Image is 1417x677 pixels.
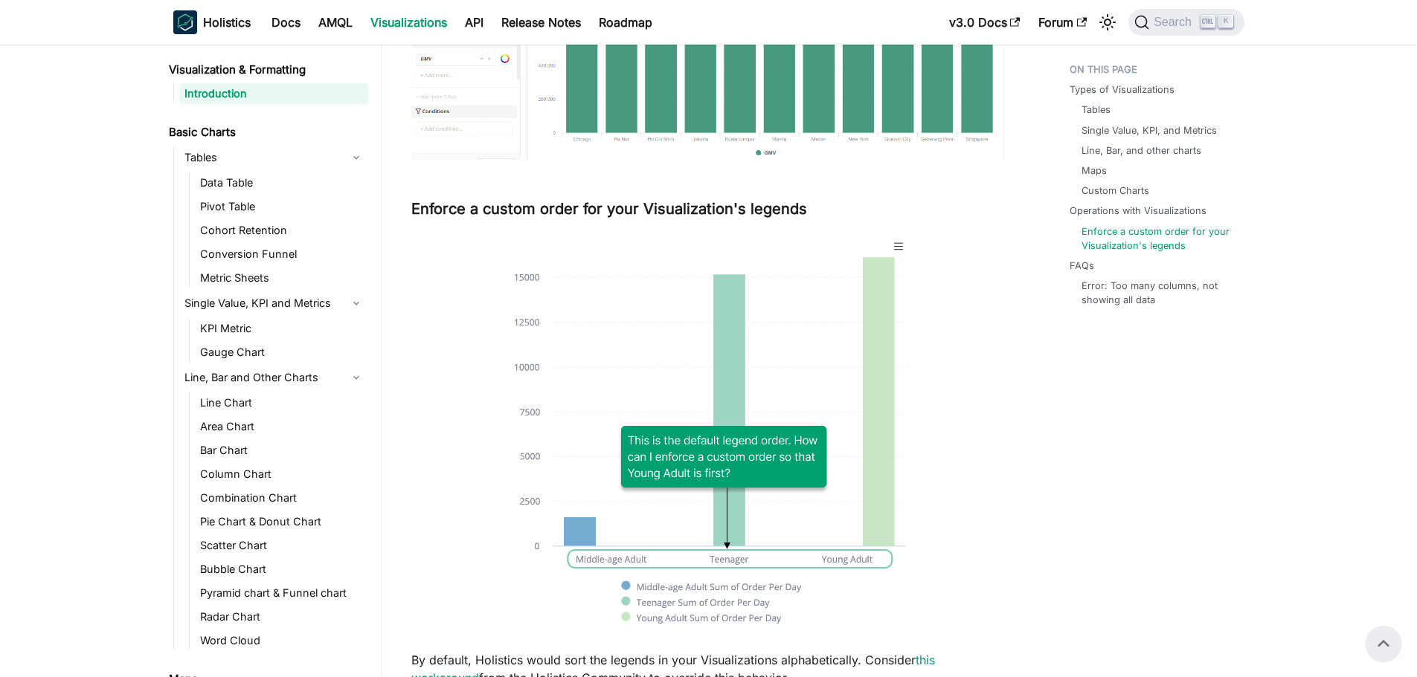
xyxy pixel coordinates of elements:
a: Single Value, KPI and Metrics [180,291,368,315]
img: Holistics [173,10,197,34]
a: HolisticsHolistics [173,10,251,34]
span: Search [1149,16,1201,29]
a: Basic Charts [164,122,368,143]
a: Metric Sheets [196,268,368,288]
a: Conversion Funnel [196,244,368,265]
a: Gauge Chart [196,342,368,363]
a: Docs [263,10,309,34]
a: Forum [1029,10,1096,34]
a: Data Table [196,172,368,193]
a: Cohort Retention [196,220,368,241]
a: v3.0 Docs [940,10,1029,34]
a: Pivot Table [196,196,368,217]
a: Types of Visualizations [1070,82,1175,97]
a: Single Value, KPI, and Metrics [1082,123,1217,137]
a: Tables [1082,103,1111,117]
button: Switch between dark and light mode (currently light mode) [1096,10,1119,34]
kbd: K [1218,15,1233,28]
a: Visualization & Formatting [164,59,368,80]
a: Release Notes [492,10,590,34]
a: Enforce a custom order for your Visualization's legends [1082,224,1230,253]
a: Tables [180,146,368,169]
a: Visualizations [362,10,456,34]
a: Scatter Chart [196,535,368,556]
a: Roadmap [590,10,661,34]
a: Pyramid chart & Funnel chart [196,583,368,603]
a: Bar Chart [196,440,368,461]
b: Holistics [203,13,251,31]
a: Area Chart [196,416,368,437]
a: Bubble Chart [196,559,368,580]
a: Line, Bar, and other charts [1082,143,1201,158]
a: Introduction [180,83,368,104]
button: Search (Ctrl+K) [1128,9,1244,36]
a: Operations with Visualizations [1070,204,1206,218]
a: Word Cloud [196,630,368,651]
button: Scroll back to top [1366,626,1401,661]
a: AMQL [309,10,362,34]
a: Error: Too many columns, not showing all data [1082,279,1230,307]
a: Pie Chart & Donut Chart [196,511,368,532]
a: Radar Chart [196,606,368,627]
a: FAQs [1070,259,1094,273]
nav: Docs sidebar [158,45,382,677]
a: Maps [1082,163,1107,178]
a: Line Chart [196,392,368,413]
img: legend.png [506,230,915,632]
a: Combination Chart [196,487,368,508]
a: Custom Charts [1082,184,1149,198]
a: Line, Bar and Other Charts [180,366,368,389]
a: Column Chart [196,464,368,485]
a: API [456,10,492,34]
h3: Enforce a custom order for your Visualization's legends [411,200,1010,218]
a: KPI Metric [196,318,368,339]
